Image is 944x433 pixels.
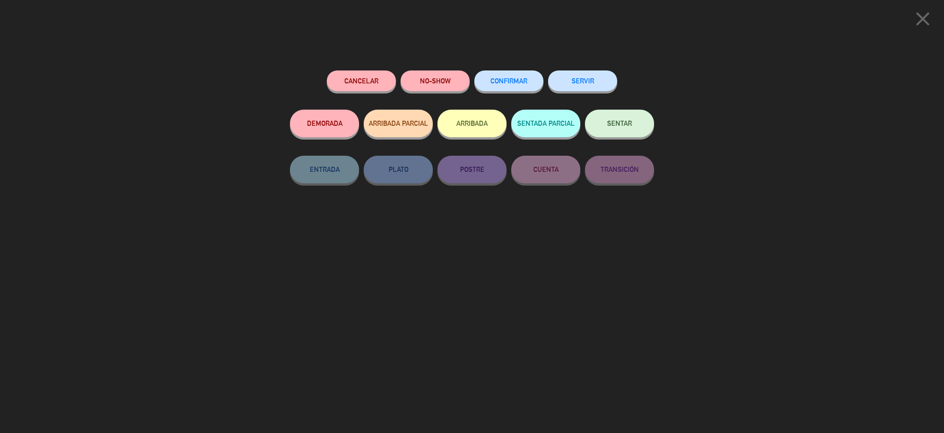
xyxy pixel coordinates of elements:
span: SENTAR [607,119,632,127]
button: POSTRE [437,156,507,183]
button: ARRIBADA [437,110,507,137]
button: SENTADA PARCIAL [511,110,580,137]
span: CONFIRMAR [490,77,527,85]
button: ENTRADA [290,156,359,183]
i: close [911,7,934,30]
button: CUENTA [511,156,580,183]
button: NO-SHOW [401,70,470,91]
button: CONFIRMAR [474,70,543,91]
span: ARRIBADA PARCIAL [369,119,428,127]
button: TRANSICIÓN [585,156,654,183]
button: close [909,7,937,34]
button: PLATO [364,156,433,183]
button: ARRIBADA PARCIAL [364,110,433,137]
button: Cancelar [327,70,396,91]
button: DEMORADA [290,110,359,137]
button: SERVIR [548,70,617,91]
button: SENTAR [585,110,654,137]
